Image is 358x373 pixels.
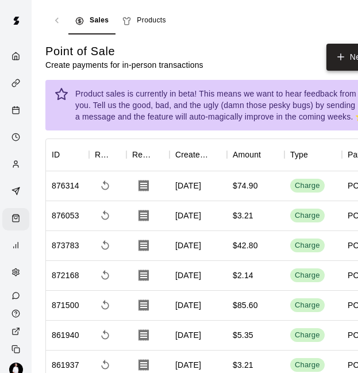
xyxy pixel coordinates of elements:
[45,59,203,71] p: Create payments for in-person transactions
[46,139,89,171] div: ID
[52,210,79,221] div: 876053
[227,139,284,171] div: Amount
[175,139,211,171] div: Created On
[170,201,227,231] div: [DATE]
[295,330,320,341] div: Charge
[132,139,153,171] div: Receipt
[110,147,126,163] button: Sort
[137,15,166,26] span: Products
[132,294,155,317] button: Download Receipt
[52,359,79,371] div: 861937
[132,204,155,227] button: Download Receipt
[132,234,155,257] button: Download Receipt
[60,147,76,163] button: Sort
[126,139,170,171] div: Receipt
[132,264,155,287] button: Download Receipt
[95,295,116,316] span: Refund payment
[170,171,227,201] div: [DATE]
[170,139,227,171] div: Created On
[233,180,258,191] div: $74.90
[295,180,320,191] div: Charge
[95,139,110,171] div: Refund
[90,15,109,26] span: Sales
[290,139,308,171] div: Type
[170,231,227,261] div: [DATE]
[233,329,253,341] div: $5.35
[233,210,253,221] div: $3.21
[233,359,253,371] div: $3.21
[2,322,32,340] a: View public page
[295,360,320,371] div: Charge
[233,270,253,281] div: $2.14
[295,300,320,311] div: Charge
[95,205,116,226] span: Refund payment
[261,147,277,163] button: Sort
[2,305,32,322] a: Visit help center
[52,180,79,191] div: 876314
[295,210,320,221] div: Charge
[233,240,258,251] div: $42.80
[295,240,320,251] div: Charge
[89,139,126,171] div: Refund
[233,139,261,171] div: Amount
[5,9,28,32] img: Swift logo
[132,324,155,347] button: Download Receipt
[68,7,353,34] div: navigation tabs
[52,299,79,311] div: 871500
[284,139,342,171] div: Type
[95,325,116,345] span: Refund payment
[308,147,324,163] button: Sort
[95,235,116,256] span: Refund payment
[95,265,116,286] span: Refund payment
[170,291,227,321] div: [DATE]
[52,139,60,171] div: ID
[45,44,203,59] h5: Point of Sale
[153,147,170,163] button: Sort
[233,299,258,311] div: $85.60
[95,175,116,196] span: Refund payment
[2,340,32,358] div: Copy public page link
[132,174,155,197] button: Download Receipt
[211,147,227,163] button: Sort
[52,240,79,251] div: 873783
[52,329,79,341] div: 861940
[170,261,227,291] div: [DATE]
[2,287,32,305] a: Contact Us
[52,270,79,281] div: 872168
[170,321,227,351] div: [DATE]
[295,270,320,281] div: Charge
